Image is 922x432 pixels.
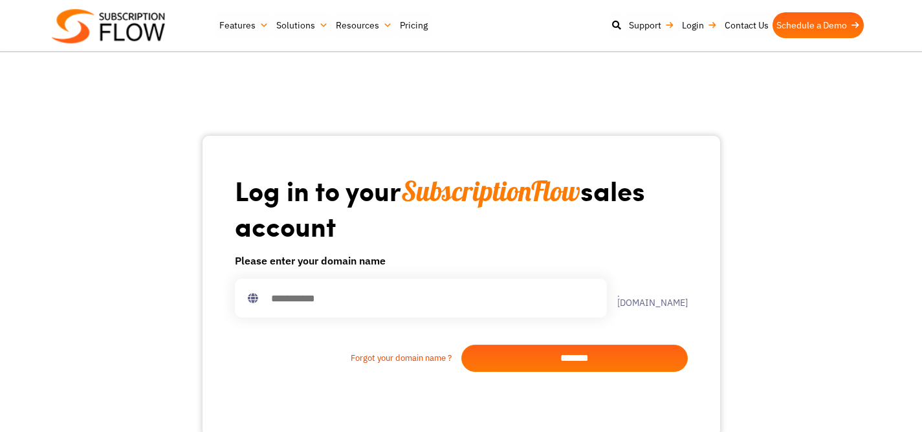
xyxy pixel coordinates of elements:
a: Pricing [396,12,432,38]
a: Resources [332,12,396,38]
a: Schedule a Demo [773,12,864,38]
a: Contact Us [721,12,773,38]
a: Support [625,12,678,38]
a: Login [678,12,721,38]
h1: Log in to your sales account [235,173,688,243]
img: Subscriptionflow [52,9,165,43]
a: Forgot your domain name ? [235,352,461,365]
span: SubscriptionFlow [401,174,580,208]
label: .[DOMAIN_NAME] [607,289,688,307]
a: Features [215,12,272,38]
h6: Please enter your domain name [235,253,688,268]
a: Solutions [272,12,332,38]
